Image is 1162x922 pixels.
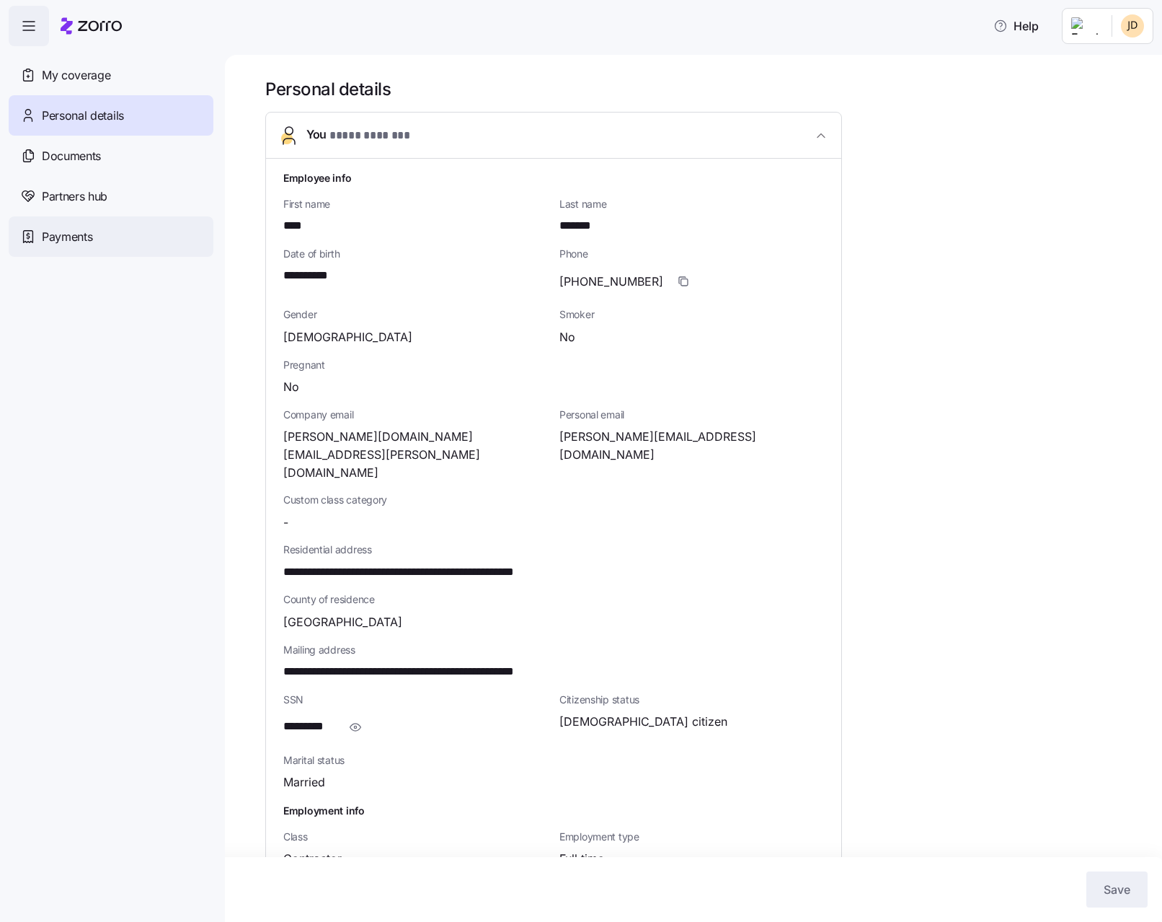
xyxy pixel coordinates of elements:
[9,95,213,136] a: Personal details
[559,307,824,322] span: Smoker
[283,803,824,818] h1: Employment info
[42,228,92,246] span: Payments
[283,753,548,768] span: Marital status
[559,693,824,707] span: Citizenship status
[283,307,548,322] span: Gender
[559,408,824,422] span: Personal email
[283,197,548,211] span: First name
[283,514,288,532] span: -
[42,107,124,125] span: Personal details
[993,17,1039,35] span: Help
[9,55,213,95] a: My coverage
[559,428,824,464] span: [PERSON_NAME][EMAIL_ADDRESS][DOMAIN_NAME]
[306,126,410,145] span: You
[283,773,325,791] span: Married
[283,378,299,396] span: No
[283,830,548,844] span: Class
[283,850,342,868] span: Contractor
[283,613,402,631] span: [GEOGRAPHIC_DATA]
[283,543,824,557] span: Residential address
[559,247,824,261] span: Phone
[1104,881,1130,898] span: Save
[9,216,213,257] a: Payments
[1086,871,1148,908] button: Save
[283,493,548,507] span: Custom class category
[42,66,110,84] span: My coverage
[559,830,824,844] span: Employment type
[283,592,824,607] span: County of residence
[283,247,548,261] span: Date of birth
[9,136,213,176] a: Documents
[559,850,604,868] span: Full time
[42,147,101,165] span: Documents
[559,328,575,346] span: No
[283,428,548,481] span: [PERSON_NAME][DOMAIN_NAME][EMAIL_ADDRESS][PERSON_NAME][DOMAIN_NAME]
[283,643,824,657] span: Mailing address
[283,358,824,372] span: Pregnant
[283,693,548,707] span: SSN
[559,713,727,731] span: [DEMOGRAPHIC_DATA] citizen
[1071,17,1100,35] img: Employer logo
[559,197,824,211] span: Last name
[283,170,824,185] h1: Employee info
[559,273,663,291] span: [PHONE_NUMBER]
[982,12,1050,40] button: Help
[283,328,412,346] span: [DEMOGRAPHIC_DATA]
[283,408,548,422] span: Company email
[265,78,1142,100] h1: Personal details
[9,176,213,216] a: Partners hub
[42,188,107,206] span: Partners hub
[1121,14,1144,38] img: 3ec5d2eed06be18bf036042d3b68a05a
